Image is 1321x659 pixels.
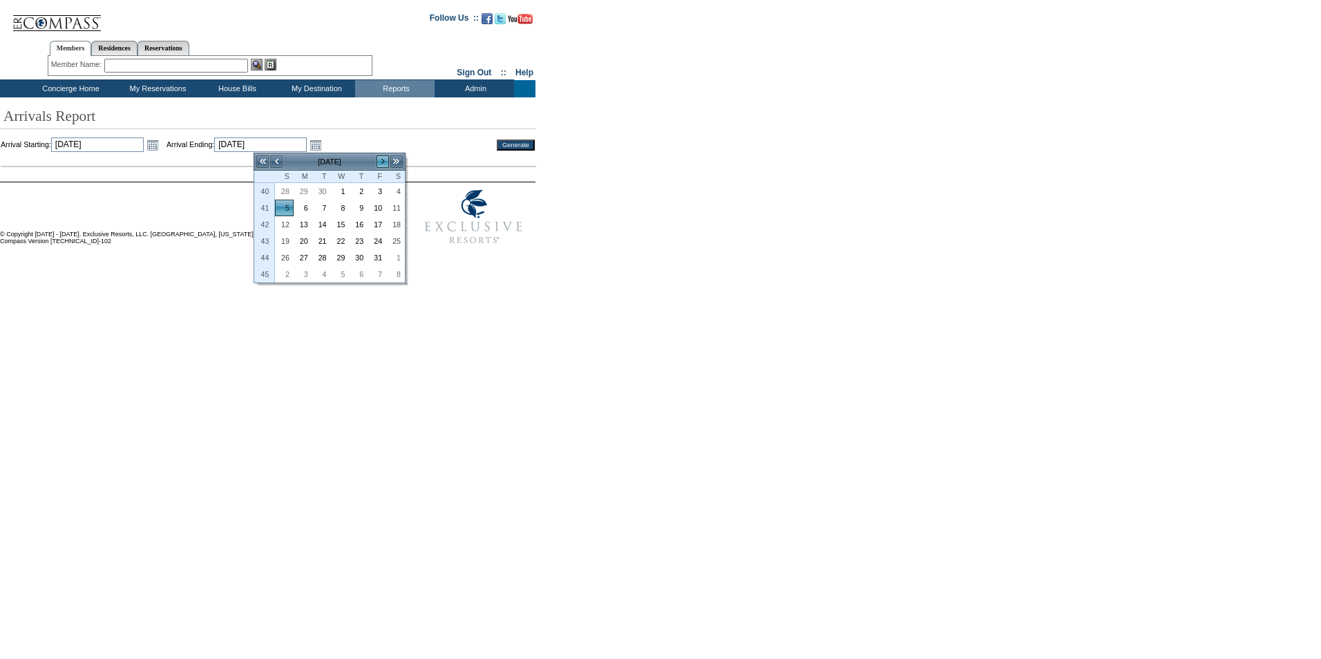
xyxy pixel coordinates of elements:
a: 10 [368,200,386,216]
a: 30 [313,184,330,199]
a: 5 [276,200,293,216]
td: Monday, October 20, 2025 [294,233,312,249]
a: 15 [332,217,349,232]
a: Subscribe to our YouTube Channel [508,17,533,26]
td: Friday, October 10, 2025 [368,200,386,216]
th: Thursday [349,171,368,183]
th: Wednesday [331,171,350,183]
a: > [376,155,390,169]
a: 30 [350,250,367,265]
a: Open the calendar popup. [308,137,323,153]
th: Sunday [275,171,294,183]
input: Generate [497,140,535,151]
td: Monday, October 06, 2025 [294,200,312,216]
td: Friday, November 07, 2025 [368,266,386,283]
td: Saturday, October 11, 2025 [386,200,405,216]
a: 29 [294,184,312,199]
img: Compass Home [12,3,102,32]
a: 31 [368,250,386,265]
td: Arrival Starting: Arrival Ending: [1,137,478,153]
th: 45 [254,266,275,283]
td: Follow Us :: [430,12,479,28]
td: Friday, October 17, 2025 [368,216,386,233]
td: Thursday, October 23, 2025 [349,233,368,249]
td: Friday, October 31, 2025 [368,249,386,266]
td: Reports [355,80,435,97]
a: 18 [387,217,404,232]
a: 28 [276,184,293,199]
th: 42 [254,216,275,233]
td: Thursday, October 16, 2025 [349,216,368,233]
a: 20 [294,233,312,249]
a: 6 [350,267,367,282]
a: 2 [276,267,293,282]
a: 4 [313,267,330,282]
th: 44 [254,249,275,266]
a: 23 [350,233,367,249]
a: 4 [387,184,404,199]
a: 7 [368,267,386,282]
td: Wednesday, October 01, 2025 [331,183,350,200]
td: Thursday, October 09, 2025 [349,200,368,216]
a: 7 [313,200,330,216]
th: Friday [368,171,386,183]
td: Saturday, October 18, 2025 [386,216,405,233]
td: Thursday, October 30, 2025 [349,249,368,266]
td: Admin [435,80,514,97]
td: Sunday, October 05, 2025 [275,200,294,216]
td: Sunday, November 02, 2025 [275,266,294,283]
a: 27 [294,250,312,265]
img: Exclusive Resorts [412,182,535,251]
th: Tuesday [312,171,331,183]
td: Saturday, November 08, 2025 [386,266,405,283]
td: Thursday, October 02, 2025 [349,183,368,200]
td: Wednesday, October 15, 2025 [331,216,350,233]
td: Tuesday, November 04, 2025 [312,266,331,283]
td: Sunday, September 28, 2025 [275,183,294,200]
td: Monday, October 27, 2025 [294,249,312,266]
td: Tuesday, October 28, 2025 [312,249,331,266]
a: 16 [350,217,367,232]
td: Wednesday, October 08, 2025 [331,200,350,216]
a: 26 [276,250,293,265]
a: Sign Out [457,68,491,77]
td: Wednesday, October 29, 2025 [331,249,350,266]
a: 9 [350,200,367,216]
a: 3 [294,267,312,282]
a: 3 [368,184,386,199]
a: 8 [332,200,349,216]
th: 41 [254,200,275,216]
td: Saturday, November 01, 2025 [386,249,405,266]
td: Sunday, October 12, 2025 [275,216,294,233]
a: 11 [387,200,404,216]
a: 29 [332,250,349,265]
a: 25 [387,233,404,249]
a: Members [50,41,92,56]
td: Concierge Home [22,80,117,97]
td: Wednesday, October 22, 2025 [331,233,350,249]
img: View [251,59,263,70]
a: 1 [332,184,349,199]
a: Help [515,68,533,77]
a: 1 [387,250,404,265]
a: 6 [294,200,312,216]
a: << [256,155,269,169]
td: Friday, October 24, 2025 [368,233,386,249]
a: 24 [368,233,386,249]
td: Thursday, November 06, 2025 [349,266,368,283]
td: Sunday, October 19, 2025 [275,233,294,249]
a: Become our fan on Facebook [482,17,493,26]
a: 22 [332,233,349,249]
td: House Bills [196,80,276,97]
img: Reservations [265,59,276,70]
span: :: [501,68,506,77]
td: Tuesday, October 07, 2025 [312,200,331,216]
td: [DATE] [283,154,376,169]
a: 5 [332,267,349,282]
th: Saturday [386,171,405,183]
th: 43 [254,233,275,249]
a: 28 [313,250,330,265]
td: Tuesday, October 14, 2025 [312,216,331,233]
td: Tuesday, October 21, 2025 [312,233,331,249]
a: Follow us on Twitter [495,17,506,26]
